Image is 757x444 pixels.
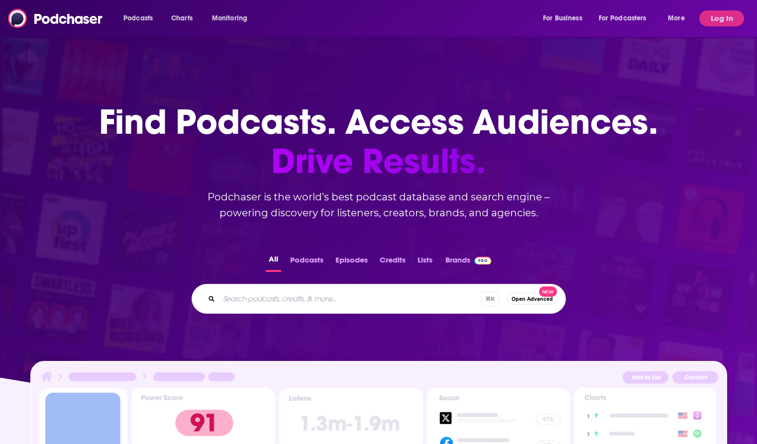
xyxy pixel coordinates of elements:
[507,293,557,305] button: Open AdvancedNew
[39,370,718,387] img: Podcast Insights Header
[99,102,658,181] h1: Find Podcasts. Access Audiences.
[192,284,566,314] div: Search podcasts, credits, & more...
[445,253,492,272] a: BrandsPodchaser Pro
[592,10,661,26] button: open menu
[212,11,247,25] span: Monitoring
[165,10,199,26] a: Charts
[661,10,697,26] button: open menu
[536,10,595,26] button: open menu
[474,257,492,265] img: Podchaser Pro
[543,11,582,25] span: For Business
[415,253,435,272] button: Lists
[123,11,153,25] span: Podcasts
[699,10,744,26] button: Log In
[171,11,193,25] span: Charts
[99,142,658,181] span: Drive Results.
[539,286,557,297] span: New
[180,189,578,221] h2: Podchaser is the world’s best podcast database and search engine – powering discovery for listene...
[599,11,647,25] span: For Podcasters
[205,10,260,26] button: open menu
[287,253,326,272] button: Podcasts
[116,10,166,26] button: open menu
[219,291,481,307] input: Search podcasts, credits, & more...
[668,11,685,25] span: More
[512,296,553,302] span: Open Advanced
[377,253,409,272] button: Credits
[332,253,371,272] button: Episodes
[8,9,104,28] img: Podchaser - Follow, Share and Rate Podcasts
[481,292,499,306] span: ⌘ K
[266,253,281,272] button: All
